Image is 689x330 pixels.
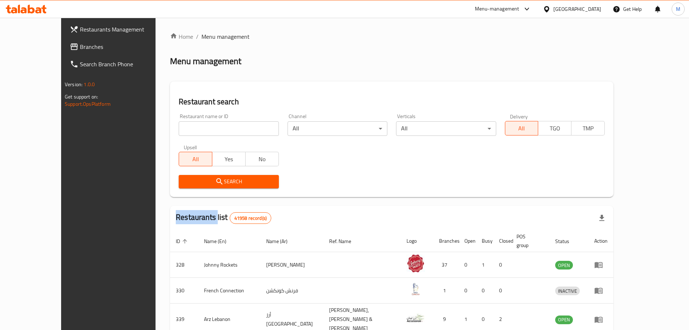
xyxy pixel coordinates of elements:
button: No [245,152,279,166]
td: 330 [170,278,198,304]
div: OPEN [555,316,573,324]
span: 41958 record(s) [230,215,271,222]
a: Restaurants Management [64,21,176,38]
span: Search [184,177,273,186]
td: 37 [433,252,459,278]
nav: breadcrumb [170,32,613,41]
span: 1.0.0 [84,80,95,89]
div: Menu [594,260,608,269]
img: Arz Lebanon [407,309,425,327]
h2: Menu management [170,55,241,67]
span: Branches [80,42,170,51]
button: All [505,121,539,135]
h2: Restaurants list [176,212,271,224]
span: Ref. Name [329,237,361,246]
span: M [676,5,680,13]
th: Closed [493,230,511,252]
div: Menu-management [475,5,519,13]
td: 1 [433,278,459,304]
th: Busy [476,230,493,252]
td: 0 [459,278,476,304]
label: Upsell [184,145,197,150]
span: Search Branch Phone [80,60,170,68]
div: [GEOGRAPHIC_DATA] [553,5,601,13]
th: Logo [401,230,433,252]
td: [PERSON_NAME] [260,252,323,278]
span: TGO [541,123,569,134]
td: 0 [493,278,511,304]
td: 0 [476,278,493,304]
td: فرنش كونكشن [260,278,323,304]
th: Open [459,230,476,252]
button: All [179,152,212,166]
span: All [182,154,209,164]
span: Status [555,237,579,246]
button: Search [179,175,278,188]
a: Search Branch Phone [64,55,176,73]
span: Yes [215,154,243,164]
td: 1 [476,252,493,278]
button: Yes [212,152,246,166]
button: TGO [538,121,571,135]
span: POS group [516,232,541,250]
div: Menu [594,315,608,324]
td: 0 [493,252,511,278]
li: / [196,32,199,41]
div: All [288,121,387,136]
h2: Restaurant search [179,96,605,107]
span: INACTIVE [555,287,580,295]
span: No [248,154,276,164]
span: Restaurants Management [80,25,170,34]
th: Branches [433,230,459,252]
span: ID [176,237,190,246]
span: Menu management [201,32,250,41]
span: OPEN [555,316,573,324]
button: TMP [571,121,605,135]
td: French Connection [198,278,260,304]
span: Name (Ar) [266,237,297,246]
span: OPEN [555,261,573,270]
div: Export file [593,209,611,227]
img: French Connection [407,280,425,298]
div: All [396,121,496,136]
div: OPEN [555,261,573,270]
span: All [508,123,536,134]
div: Menu [594,286,608,295]
span: Name (En) [204,237,236,246]
span: Get support on: [65,92,98,101]
th: Action [588,230,613,252]
td: 0 [459,252,476,278]
img: Johnny Rockets [407,254,425,272]
td: 328 [170,252,198,278]
label: Delivery [510,114,528,119]
span: Version: [65,80,82,89]
td: Johnny Rockets [198,252,260,278]
input: Search for restaurant name or ID.. [179,121,278,136]
a: Support.OpsPlatform [65,99,111,109]
a: Branches [64,38,176,55]
a: Home [170,32,193,41]
div: Total records count [230,212,271,224]
span: TMP [574,123,602,134]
